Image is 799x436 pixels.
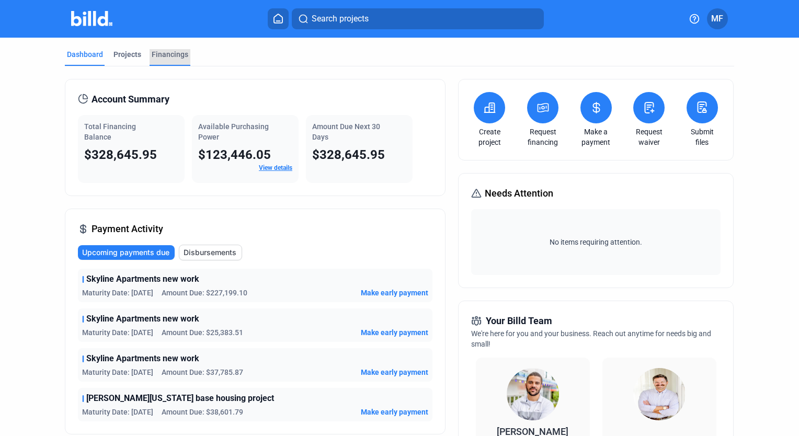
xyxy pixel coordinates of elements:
[361,407,428,417] button: Make early payment
[78,245,175,260] button: Upcoming payments due
[312,13,369,25] span: Search projects
[524,127,561,147] a: Request financing
[82,247,169,258] span: Upcoming payments due
[631,127,667,147] a: Request waiver
[292,8,544,29] button: Search projects
[198,147,271,162] span: $123,446.05
[162,288,247,298] span: Amount Due: $227,199.10
[86,273,199,285] span: Skyline Apartments new work
[86,313,199,325] span: Skyline Apartments new work
[361,367,428,377] button: Make early payment
[92,92,169,107] span: Account Summary
[475,237,716,247] span: No items requiring attention.
[471,127,508,147] a: Create project
[152,49,188,60] div: Financings
[312,122,380,141] span: Amount Due Next 30 Days
[578,127,614,147] a: Make a payment
[259,164,292,171] a: View details
[84,122,136,141] span: Total Financing Balance
[162,367,243,377] span: Amount Due: $37,785.87
[471,329,711,348] span: We're here for you and your business. Reach out anytime for needs big and small!
[486,314,552,328] span: Your Billd Team
[82,327,153,338] span: Maturity Date: [DATE]
[92,222,163,236] span: Payment Activity
[162,327,243,338] span: Amount Due: $25,383.51
[711,13,723,25] span: MF
[86,392,274,405] span: [PERSON_NAME][US_STATE] base housing project
[84,147,157,162] span: $328,645.95
[179,245,242,260] button: Disbursements
[684,127,721,147] a: Submit files
[707,8,728,29] button: MF
[67,49,103,60] div: Dashboard
[86,352,199,365] span: Skyline Apartments new work
[198,122,269,141] span: Available Purchasing Power
[361,327,428,338] button: Make early payment
[184,247,236,258] span: Disbursements
[361,288,428,298] button: Make early payment
[485,186,553,201] span: Needs Attention
[82,288,153,298] span: Maturity Date: [DATE]
[633,368,686,420] img: Territory Manager
[82,367,153,377] span: Maturity Date: [DATE]
[507,368,559,420] img: Relationship Manager
[113,49,141,60] div: Projects
[312,147,385,162] span: $328,645.95
[82,407,153,417] span: Maturity Date: [DATE]
[71,11,112,26] img: Billd Company Logo
[162,407,243,417] span: Amount Due: $38,601.79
